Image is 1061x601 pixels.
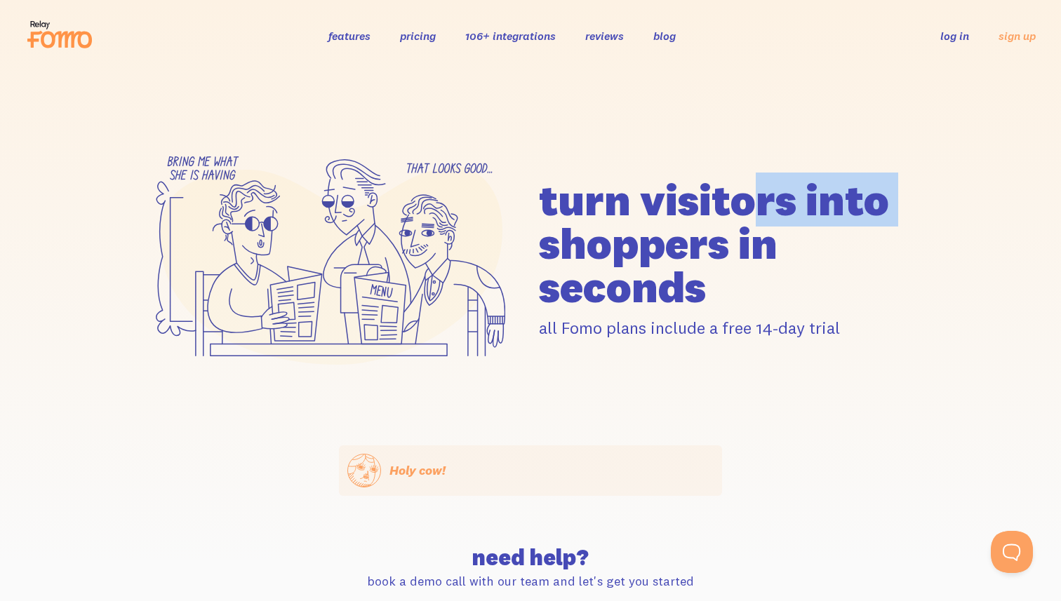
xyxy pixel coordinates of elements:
[328,29,371,43] a: features
[389,462,446,478] span: Holy cow!
[400,29,436,43] a: pricing
[940,29,969,43] a: log in
[465,29,556,43] a: 106+ integrations
[539,317,922,339] p: all Fomo plans include a free 14-day trial
[347,573,714,589] p: book a demo call with our team and let's get you started
[999,29,1036,43] a: sign up
[585,29,624,43] a: reviews
[539,178,922,309] h1: turn visitors into shoppers in seconds
[653,29,676,43] a: blog
[347,546,714,569] h2: need help?
[991,531,1033,573] iframe: Help Scout Beacon - Open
